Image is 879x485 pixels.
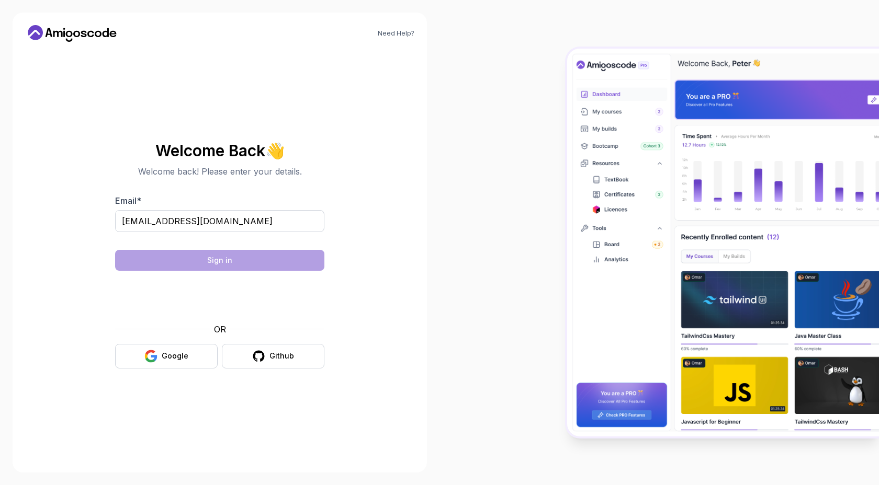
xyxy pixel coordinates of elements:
[115,142,324,159] h2: Welcome Back
[264,140,287,161] span: 👋
[207,255,232,265] div: Sign in
[162,351,188,361] div: Google
[214,323,226,336] p: OR
[25,25,119,42] a: Home link
[115,250,324,271] button: Sign in
[115,195,141,206] label: Email *
[378,29,414,38] a: Need Help?
[269,351,294,361] div: Github
[115,165,324,178] p: Welcome back! Please enter your details.
[567,49,879,436] img: Amigoscode Dashboard
[115,210,324,232] input: Enter your email
[222,344,324,368] button: Github
[141,277,299,317] iframe: Widget contenant une case à cocher pour le défi de sécurité hCaptcha
[115,344,218,368] button: Google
